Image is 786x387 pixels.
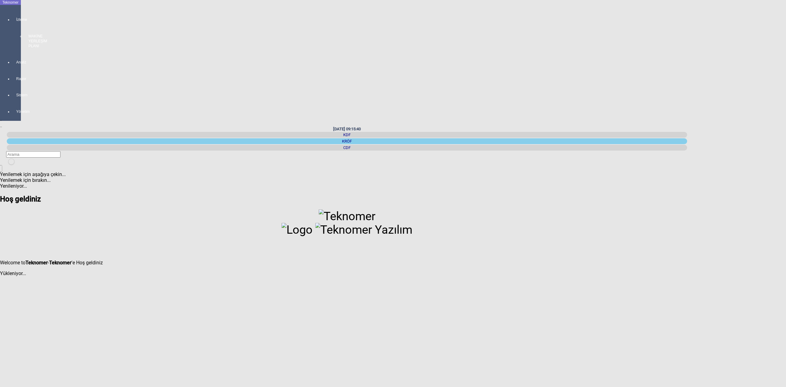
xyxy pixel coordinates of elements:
[16,60,17,65] span: Analiz
[16,17,17,22] span: İzleme
[7,145,687,151] div: CDF
[6,151,60,158] input: Arama
[25,260,48,266] strong: Teknomer
[7,132,687,138] div: KDF
[315,223,412,236] img: Teknomer Yazılım
[16,93,17,98] span: Sistem
[16,76,17,81] span: Rapor
[16,109,17,114] span: Yönetim
[7,138,687,144] div: KRÖF
[282,223,313,236] img: Logo
[49,260,72,266] strong: Teknomer
[319,209,375,223] img: Teknomer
